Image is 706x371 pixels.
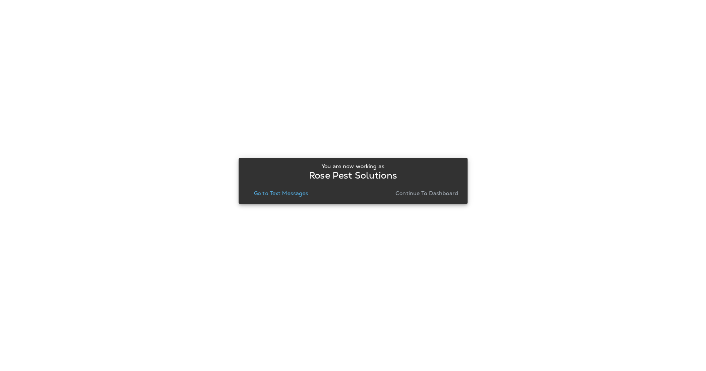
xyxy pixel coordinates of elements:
p: Go to Text Messages [254,190,309,196]
p: You are now working as [322,163,384,169]
p: Continue to Dashboard [396,190,458,196]
p: Rose Pest Solutions [309,172,397,179]
button: Go to Text Messages [251,188,312,199]
button: Continue to Dashboard [392,188,461,199]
